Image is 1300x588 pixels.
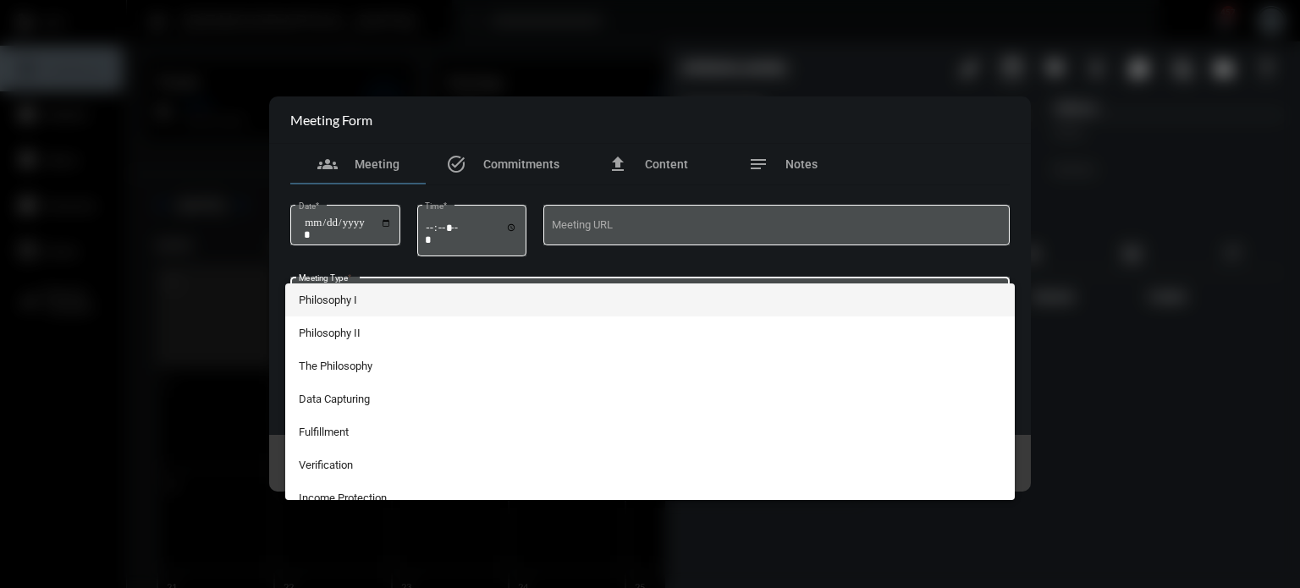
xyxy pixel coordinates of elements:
[299,415,1002,448] span: Fulfillment
[299,382,1002,415] span: Data Capturing
[299,349,1002,382] span: The Philosophy
[299,316,1002,349] span: Philosophy II
[299,481,1002,514] span: Income Protection
[299,283,1002,316] span: Philosophy I
[299,448,1002,481] span: Verification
